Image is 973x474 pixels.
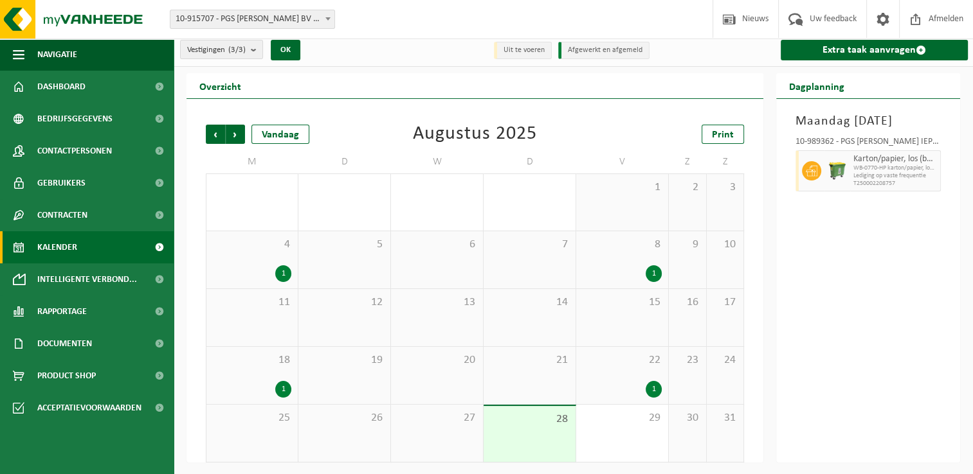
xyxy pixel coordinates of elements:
td: M [206,150,298,173]
h2: Overzicht [186,73,254,98]
div: 1 [275,381,291,398]
div: 10-989362 - PGS [PERSON_NAME] IEPER - IEPER [796,137,941,150]
span: 3 [713,180,738,195]
span: 7 [490,238,569,252]
span: 15 [583,295,662,310]
span: 20 [397,353,477,367]
div: 1 [275,265,291,282]
span: 26 [305,411,384,425]
button: Vestigingen(3/3) [180,40,263,59]
span: 19 [305,353,384,367]
span: Contactpersonen [37,135,112,167]
span: Intelligente verbond... [37,263,137,295]
span: 10-915707 - PGS DEMEY BV - GISTEL [170,10,335,29]
span: 28 [490,412,569,426]
span: Dashboard [37,71,86,103]
td: D [484,150,576,173]
span: 25 [213,411,291,425]
span: 11 [213,295,291,310]
span: 14 [490,295,569,310]
span: 10 [713,238,738,252]
h2: Dagplanning [776,73,857,98]
span: 30 [675,411,700,425]
span: WB-0770-HP karton/papier, los (bedrijven) [853,164,937,172]
span: T250002208757 [853,180,937,188]
td: V [576,150,669,173]
span: 23 [675,353,700,367]
a: Print [702,125,744,144]
span: 27 [397,411,477,425]
div: 1 [646,265,662,282]
span: 5 [305,238,384,252]
span: 24 [713,353,738,367]
td: D [298,150,391,173]
span: Kalender [37,231,77,263]
span: 9 [675,238,700,252]
td: W [391,150,484,173]
span: 1 [583,180,662,195]
h3: Maandag [DATE] [796,112,941,131]
li: Uit te voeren [494,42,552,59]
count: (3/3) [228,46,246,54]
span: Acceptatievoorwaarden [37,392,141,424]
span: Documenten [37,328,92,360]
span: 2 [675,180,700,195]
button: OK [271,40,300,60]
img: WB-0770-HPE-GN-50 [828,161,847,180]
a: Extra taak aanvragen [781,40,968,60]
span: 4 [213,238,291,252]
span: Rapportage [37,295,87,328]
td: Z [669,150,707,173]
div: Vandaag [251,125,309,144]
span: 10-915707 - PGS DEMEY BV - GISTEL [170,10,334,28]
span: 22 [583,353,662,367]
span: Navigatie [37,39,77,71]
span: 21 [490,353,569,367]
span: Print [712,130,734,140]
span: Gebruikers [37,167,86,199]
span: 6 [397,238,477,252]
li: Afgewerkt en afgemeld [558,42,650,59]
span: 17 [713,295,738,310]
span: Product Shop [37,360,96,392]
span: 13 [397,295,477,310]
span: Lediging op vaste frequentie [853,172,937,180]
span: Karton/papier, los (bedrijven) [853,154,937,164]
span: 18 [213,353,291,367]
span: 29 [583,411,662,425]
span: Vorige [206,125,225,144]
div: 1 [646,381,662,398]
td: Z [707,150,745,173]
span: Bedrijfsgegevens [37,103,113,135]
span: Volgende [226,125,245,144]
span: Contracten [37,199,87,231]
span: 31 [713,411,738,425]
span: 16 [675,295,700,310]
div: Augustus 2025 [413,125,537,144]
span: Vestigingen [187,40,246,60]
span: 12 [305,295,384,310]
span: 8 [583,238,662,252]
